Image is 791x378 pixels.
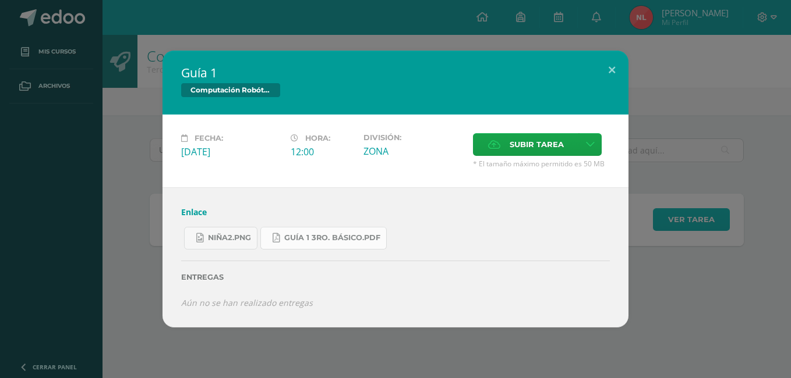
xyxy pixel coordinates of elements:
[595,51,628,90] button: Close (Esc)
[473,159,610,169] span: * El tamaño máximo permitido es 50 MB
[260,227,387,249] a: Guía 1 3ro. Básico.pdf
[184,227,257,249] a: niña2.png
[291,145,354,158] div: 12:00
[510,134,564,155] span: Subir tarea
[181,145,281,158] div: [DATE]
[208,233,251,243] span: niña2.png
[181,206,207,217] a: Enlace
[363,133,464,142] label: División:
[195,134,223,142] span: Fecha:
[181,83,280,97] span: Computación Robótica
[284,233,380,243] span: Guía 1 3ro. Básico.pdf
[181,273,610,281] label: Entregas
[305,134,330,142] span: Hora:
[363,145,464,158] div: ZONA
[181,297,313,308] i: Aún no se han realizado entregas
[181,65,610,81] h2: Guía 1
